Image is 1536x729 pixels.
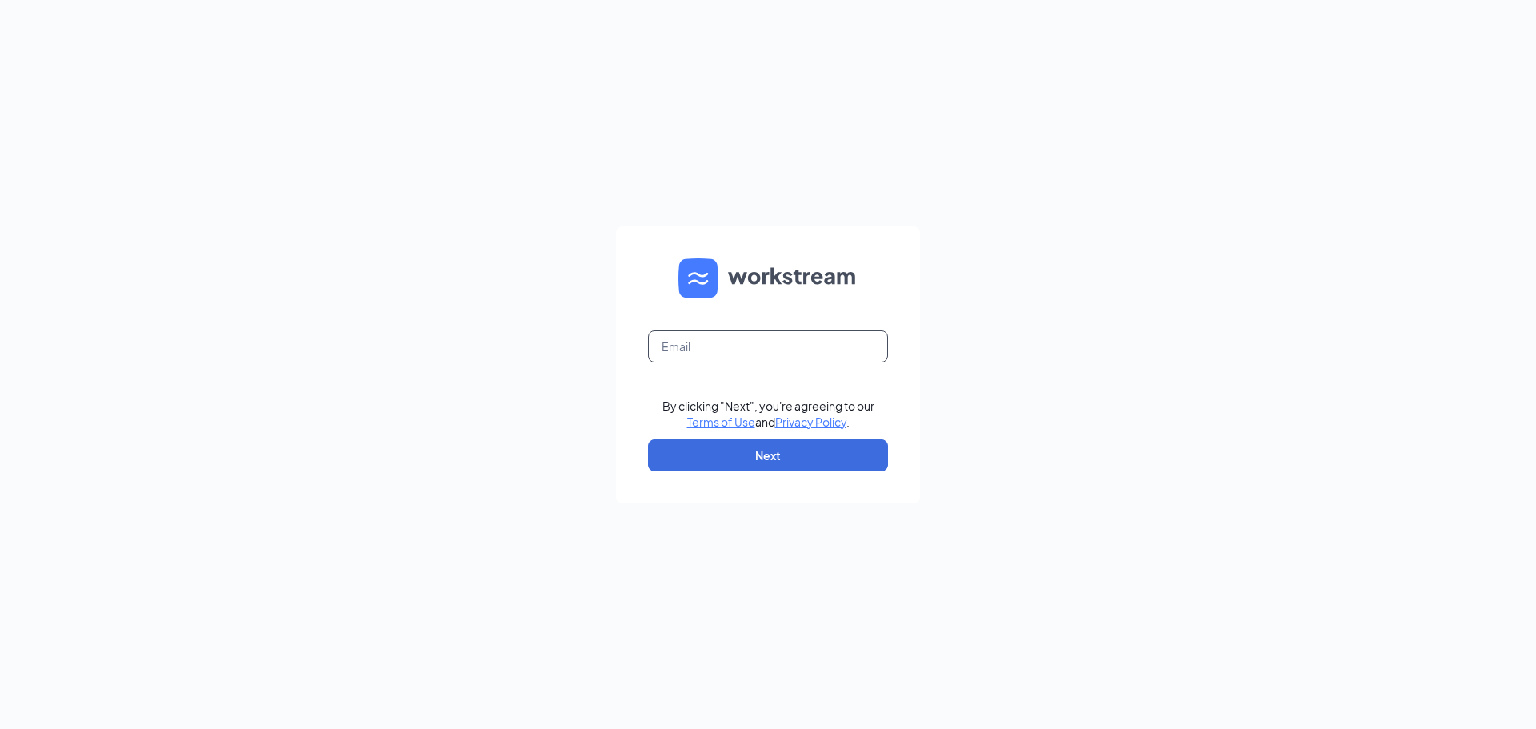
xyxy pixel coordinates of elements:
[678,258,858,298] img: WS logo and Workstream text
[648,330,888,362] input: Email
[648,439,888,471] button: Next
[775,415,846,429] a: Privacy Policy
[662,398,874,430] div: By clicking "Next", you're agreeing to our and .
[687,415,755,429] a: Terms of Use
